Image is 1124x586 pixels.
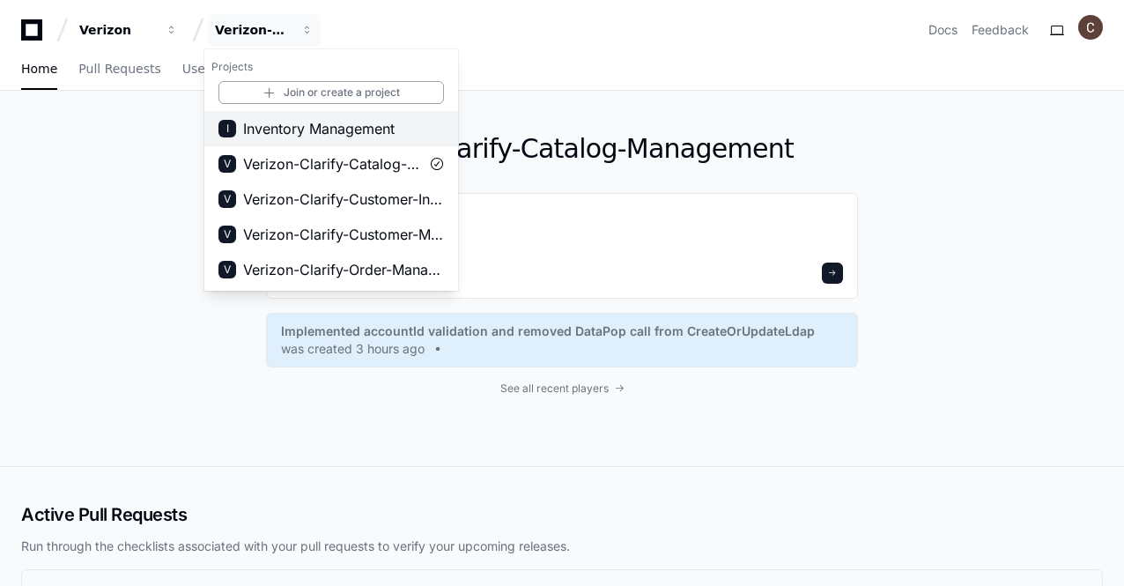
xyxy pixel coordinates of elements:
div: V [218,155,236,173]
div: V [218,226,236,243]
div: Verizon-Clarify-Catalog-Management [215,21,291,39]
span: Verizon-Clarify-Customer-Management [243,224,444,245]
a: Users [182,49,217,90]
span: Implemented accountId validation and removed DataPop call from CreateOrUpdateLdap [281,323,815,340]
button: Feedback [972,21,1029,39]
a: Docs [928,21,958,39]
div: V [218,190,236,208]
span: was created 3 hours ago [281,340,425,358]
span: Pull Requests [78,63,160,74]
a: See all recent players [266,382,858,396]
span: Verizon-Clarify-Customer-Integrations [243,189,444,210]
img: ACg8ocL2OgZL-7g7VPdNOHNYJqQTRhCHM7hp1mK3cs0GxIN35amyLQ=s96-c [1078,15,1103,40]
div: Verizon [204,49,458,291]
a: Implemented accountId validation and removed DataPop call from CreateOrUpdateLdapwas created 3 ho... [281,323,843,358]
span: Verizon-Clarify-Catalog-Management [243,153,419,174]
span: See all recent players [500,382,609,396]
div: Verizon [79,21,155,39]
span: Users [182,63,217,74]
div: V [218,261,236,278]
span: Inventory Management [243,118,395,139]
span: Home [21,63,57,74]
a: Pull Requests [78,49,160,90]
a: Join or create a project [218,81,444,104]
button: Verizon [72,14,185,46]
button: Verizon-Clarify-Catalog-Management [208,14,321,46]
p: Run through the checklists associated with your pull requests to verify your upcoming releases. [21,538,1103,555]
h2: Active Pull Requests [21,502,1103,527]
a: Home [21,49,57,90]
div: I [218,120,236,137]
h1: Verizon-Clarify-Catalog-Management [266,133,858,165]
h1: Projects [204,53,458,81]
span: Verizon-Clarify-Order-Management [243,259,444,280]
